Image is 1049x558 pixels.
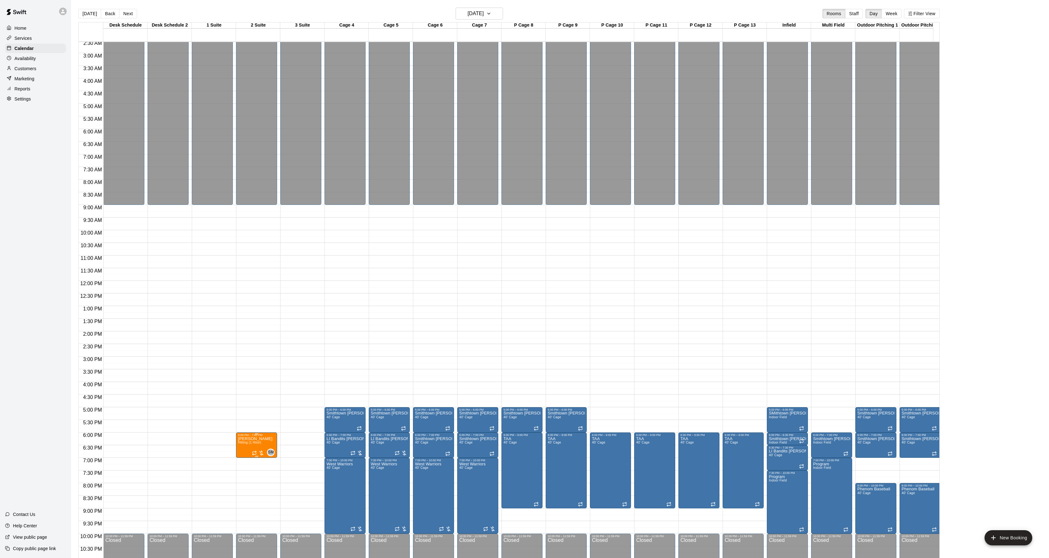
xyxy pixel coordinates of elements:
[459,535,496,538] div: 10:00 PM – 11:59 PM
[350,526,355,531] span: Recurring event
[546,432,587,508] div: 6:00 PM – 9:00 PM: TAA
[811,432,852,458] div: 6:00 PM – 7:00 PM: Smithtown Panepinto
[82,205,104,210] span: 9:00 AM
[78,9,101,18] button: [DATE]
[711,502,716,507] span: Recurring event
[268,449,274,456] span: SM
[413,432,454,458] div: 6:00 PM – 7:00 PM: Smithtown Russo
[326,415,340,419] span: 40' Cage
[501,22,546,28] div: P Cage 8
[413,458,454,534] div: 7:00 PM – 10:00 PM: West Warriors
[82,344,104,349] span: 2:30 PM
[101,9,119,18] button: Back
[755,502,760,507] span: Recurring event
[548,415,561,419] span: 40' Cage
[900,483,941,534] div: 8:00 PM – 10:00 PM: Phenom Baseball
[415,459,452,462] div: 7:00 PM – 10:00 PM
[459,459,496,462] div: 7:00 PM – 10:00 PM
[503,441,517,444] span: 40' Cage
[371,441,384,444] span: 40' Cage
[503,415,517,419] span: 40' Cage
[13,523,37,529] p: Help Center
[813,441,831,444] span: Indoor Field
[82,180,104,185] span: 8:00 AM
[5,23,66,33] a: Home
[395,526,400,531] span: Recurring event
[843,527,848,532] span: Recurring event
[82,445,104,451] span: 6:30 PM
[901,484,939,487] div: 8:00 PM – 10:00 PM
[534,426,539,431] span: Recurring event
[767,432,808,445] div: 6:00 PM – 6:30 PM: Smithtown Mcmanus
[932,451,937,456] span: Recurring event
[904,9,939,18] button: Filter View
[799,426,804,431] span: Recurring event
[415,441,428,444] span: 40' Cage
[82,142,104,147] span: 6:30 AM
[79,268,104,273] span: 11:30 AM
[855,483,896,534] div: 8:00 PM – 10:00 PM: Phenom Baseball
[548,441,561,444] span: 40' Cage
[900,407,941,432] div: 5:00 PM – 6:00 PM: Smithtown Mcmanus
[799,464,804,469] span: Recurring event
[548,408,585,411] div: 5:00 PM – 6:00 PM
[371,535,408,538] div: 10:00 PM – 11:59 PM
[15,55,36,62] p: Availability
[457,22,501,28] div: Cage 7
[590,432,631,508] div: 6:00 PM – 9:00 PM: TAA
[413,22,457,28] div: Cage 6
[82,218,104,223] span: 9:30 AM
[79,293,103,299] span: 12:30 PM
[82,331,104,337] span: 2:00 PM
[82,192,104,198] span: 8:30 AM
[15,45,34,52] p: Calendar
[888,426,893,431] span: Recurring event
[82,382,104,387] span: 4:00 PM
[680,535,718,538] div: 10:00 PM – 11:59 PM
[82,508,104,514] span: 9:00 PM
[857,535,894,538] div: 10:00 PM – 11:59 PM
[371,408,408,411] div: 5:00 PM – 6:00 PM
[459,441,472,444] span: 40' Cage
[882,9,901,18] button: Week
[546,22,590,28] div: P Cage 9
[270,449,275,456] span: Steve Malvagna
[350,451,355,456] span: Recurring event
[457,458,498,534] div: 7:00 PM – 10:00 PM: West Warriors
[267,449,275,456] div: Steve Malvagna
[769,433,806,437] div: 6:00 PM – 6:30 PM
[5,64,66,73] a: Customers
[622,502,627,507] span: Recurring event
[578,426,583,431] span: Recurring event
[857,415,870,419] span: 40' Cage
[413,407,454,432] div: 5:00 PM – 6:00 PM: Smithtown Mcmanus
[82,91,104,96] span: 4:30 AM
[5,44,66,53] div: Calendar
[5,34,66,43] div: Services
[901,491,915,495] span: 40' Cage
[326,441,340,444] span: 40' Cage
[503,535,541,538] div: 10:00 PM – 11:59 PM
[15,65,36,72] p: Customers
[326,535,364,538] div: 10:00 PM – 11:59 PM
[534,502,539,507] span: Recurring event
[324,407,366,432] div: 5:00 PM – 6:00 PM: Smithtown Panepinto
[725,433,762,437] div: 6:00 PM – 9:00 PM
[636,535,673,538] div: 10:00 PM – 11:59 PM
[483,526,488,531] span: Recurring event
[82,306,104,311] span: 1:00 PM
[79,546,103,552] span: 10:30 PM
[822,9,845,18] button: Rooms
[5,84,66,94] a: Reports
[855,432,896,458] div: 6:00 PM – 7:00 PM: Smithtown Russo
[901,535,939,538] div: 10:00 PM – 11:59 PM
[5,54,66,63] div: Availability
[900,22,944,28] div: Outdoor Pitching 2
[79,255,104,261] span: 11:00 AM
[459,433,496,437] div: 6:00 PM – 7:00 PM
[636,441,649,444] span: 40' Cage
[678,432,719,508] div: 6:00 PM – 9:00 PM: TAA
[105,535,142,538] div: 10:00 PM – 11:59 PM
[457,407,498,432] div: 5:00 PM – 6:00 PM: Smithtown Mcmanus
[678,22,723,28] div: P Cage 12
